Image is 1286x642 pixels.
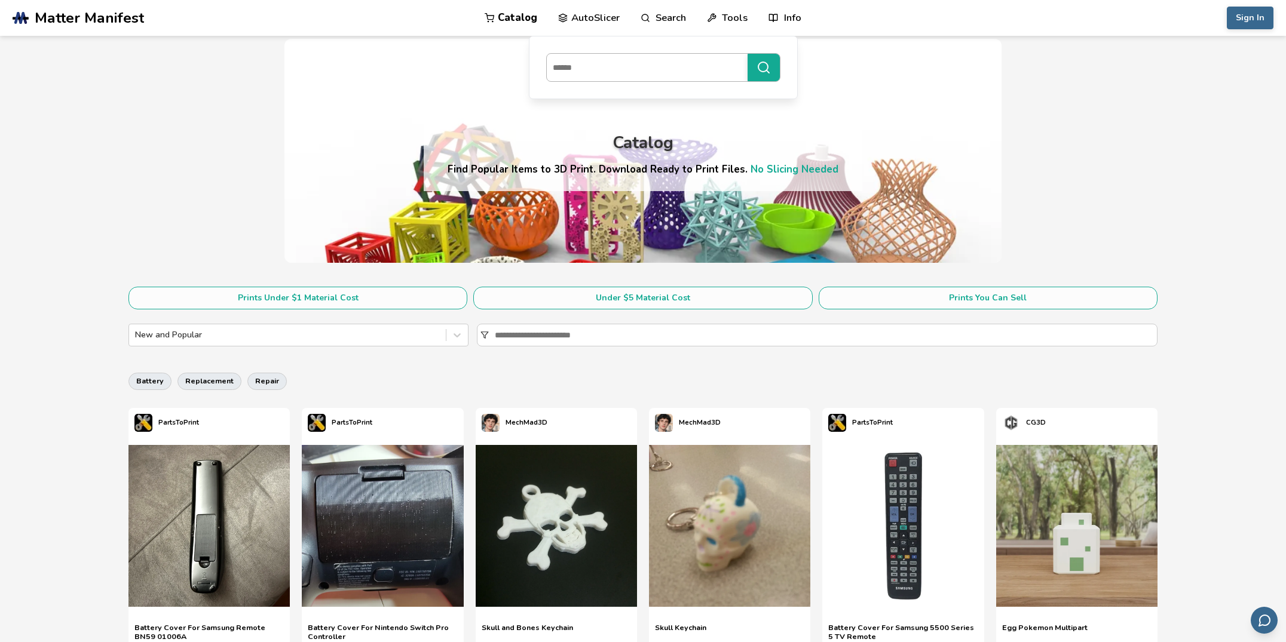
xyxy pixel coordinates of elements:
[308,623,457,641] a: Battery Cover For Nintendo Switch Pro Controller
[828,623,978,641] a: Battery Cover For Samsung 5500 Series 5 TV Remote
[828,414,846,432] img: PartsToPrint's profile
[473,287,812,309] button: Under $5 Material Cost
[1026,416,1046,429] p: CG3D
[448,162,838,176] h4: Find Popular Items to 3D Print. Download Ready to Print Files.
[1002,414,1020,432] img: CG3D's profile
[655,623,706,641] a: Skull Keychain
[177,373,241,389] button: replacement
[751,162,838,176] a: No Slicing Needed
[135,330,137,340] input: New and Popular
[819,287,1158,309] button: Prints You Can Sell
[482,414,500,432] img: MechMad3D's profile
[332,416,372,429] p: PartsToPrint
[482,623,573,641] a: Skull and Bones Keychain
[476,408,553,438] a: MechMad3D's profileMechMad3D
[134,414,152,432] img: PartsToPrint's profile
[649,408,727,438] a: MechMad3D's profileMechMad3D
[35,10,144,26] span: Matter Manifest
[822,408,899,438] a: PartsToPrint's profilePartsToPrint
[128,408,205,438] a: PartsToPrint's profilePartsToPrint
[1002,623,1088,641] a: Egg Pokemon Multipart
[506,416,547,429] p: MechMad3D
[655,414,673,432] img: MechMad3D's profile
[1227,7,1273,29] button: Sign In
[128,287,467,309] button: Prints Under $1 Material Cost
[852,416,893,429] p: PartsToPrint
[158,416,199,429] p: PartsToPrint
[1251,607,1278,634] button: Send feedback via email
[308,414,326,432] img: PartsToPrint's profile
[302,408,378,438] a: PartsToPrint's profilePartsToPrint
[996,408,1052,438] a: CG3D's profileCG3D
[679,416,721,429] p: MechMad3D
[247,373,287,389] button: repair
[613,134,673,152] div: Catalog
[128,373,172,389] button: battery
[134,623,284,641] a: Battery Cover For Samsung Remote BN59 01006A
